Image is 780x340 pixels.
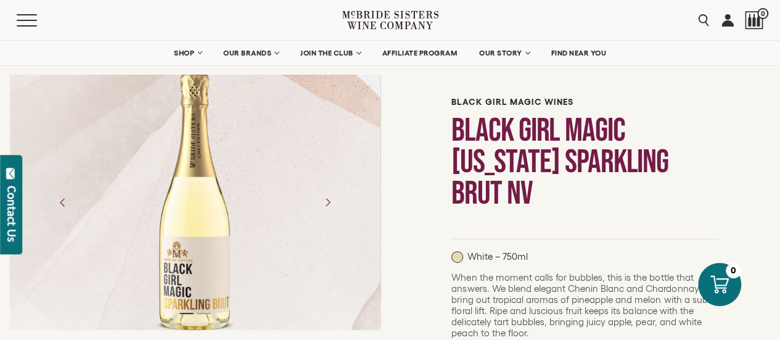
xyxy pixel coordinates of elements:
[174,49,195,57] span: SHOP
[223,49,271,57] span: OUR BRANDS
[382,49,458,57] span: AFFILIATE PROGRAM
[300,49,353,57] span: JOIN THE CLUB
[6,186,18,242] div: Contact Us
[726,263,741,278] div: 0
[292,41,368,65] a: JOIN THE CLUB
[757,8,768,19] span: 0
[47,186,79,218] button: Previous
[471,41,537,65] a: OUR STORY
[451,251,527,263] p: White – 750ml
[451,97,718,107] h6: Black Girl Magic Wines
[197,313,210,314] li: Page dot 2
[543,41,615,65] a: FIND NEAR YOU
[17,14,61,27] button: Mobile Menu Trigger
[179,313,193,314] li: Page dot 1
[551,49,607,57] span: FIND NEAR YOU
[451,272,718,339] p: When the moment calls for bubbles, this is the bottle that answers. We blend elegant Chenin Blanc...
[311,186,343,218] button: Next
[166,41,209,65] a: SHOP
[451,115,718,209] h1: Black Girl Magic [US_STATE] Sparkling Brut NV
[374,41,466,65] a: AFFILIATE PROGRAM
[479,49,522,57] span: OUR STORY
[215,41,286,65] a: OUR BRANDS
